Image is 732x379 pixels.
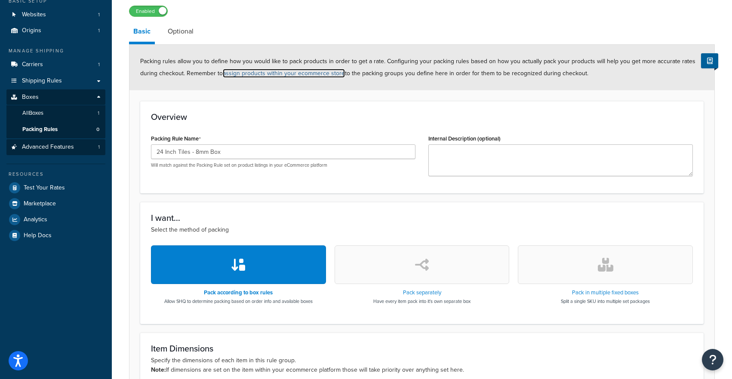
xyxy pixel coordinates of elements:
[151,365,166,374] b: Note:
[6,89,105,138] li: Boxes
[22,77,62,85] span: Shipping Rules
[151,112,693,122] h3: Overview
[561,290,650,296] h3: Pack in multiple fixed boxes
[6,23,105,39] a: Origins1
[6,89,105,105] a: Boxes
[428,135,501,142] label: Internal Description (optional)
[24,216,47,223] span: Analytics
[164,290,313,296] h3: Pack according to box rules
[164,298,313,305] p: Allow SHQ to determine packing based on order info and available boxes
[373,290,471,296] h3: Pack separately
[6,47,105,55] div: Manage Shipping
[22,11,46,18] span: Websites
[561,298,650,305] p: Split a single SKU into multiple set packages
[151,162,415,168] p: Will match against the Packing Rule set on product listings in your eCommerce platform
[151,135,201,142] label: Packing Rule Name
[6,171,105,178] div: Resources
[129,21,155,44] a: Basic
[6,196,105,211] a: Marketplace
[6,57,105,73] a: Carriers1
[24,184,65,192] span: Test Your Rates
[98,144,100,151] span: 1
[223,69,345,78] a: assign products within your ecommerce store
[151,225,693,235] p: Select the method of packing
[6,139,105,155] li: Advanced Features
[6,122,105,138] a: Packing Rules0
[129,6,167,16] label: Enabled
[702,349,723,370] button: Open Resource Center
[6,57,105,73] li: Carriers
[151,213,693,223] h3: I want...
[151,344,693,353] h3: Item Dimensions
[6,7,105,23] a: Websites1
[6,7,105,23] li: Websites
[163,21,198,42] a: Optional
[98,110,99,117] span: 1
[701,53,718,68] button: Show Help Docs
[22,61,43,68] span: Carriers
[22,94,39,101] span: Boxes
[6,180,105,196] a: Test Your Rates
[151,356,693,375] p: Specify the dimensions of each item in this rule group. If dimensions are set on the item within ...
[22,144,74,151] span: Advanced Features
[140,57,695,78] span: Packing rules allow you to define how you would like to pack products in order to get a rate. Con...
[96,126,99,133] span: 0
[24,232,52,239] span: Help Docs
[22,126,58,133] span: Packing Rules
[22,27,41,34] span: Origins
[6,105,105,121] a: AllBoxes1
[98,11,100,18] span: 1
[6,23,105,39] li: Origins
[24,200,56,208] span: Marketplace
[6,73,105,89] a: Shipping Rules
[98,27,100,34] span: 1
[98,61,100,68] span: 1
[6,228,105,243] a: Help Docs
[6,139,105,155] a: Advanced Features1
[6,122,105,138] li: Packing Rules
[6,212,105,227] a: Analytics
[373,298,471,305] p: Have every item pack into it's own separate box
[22,110,43,117] span: All Boxes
